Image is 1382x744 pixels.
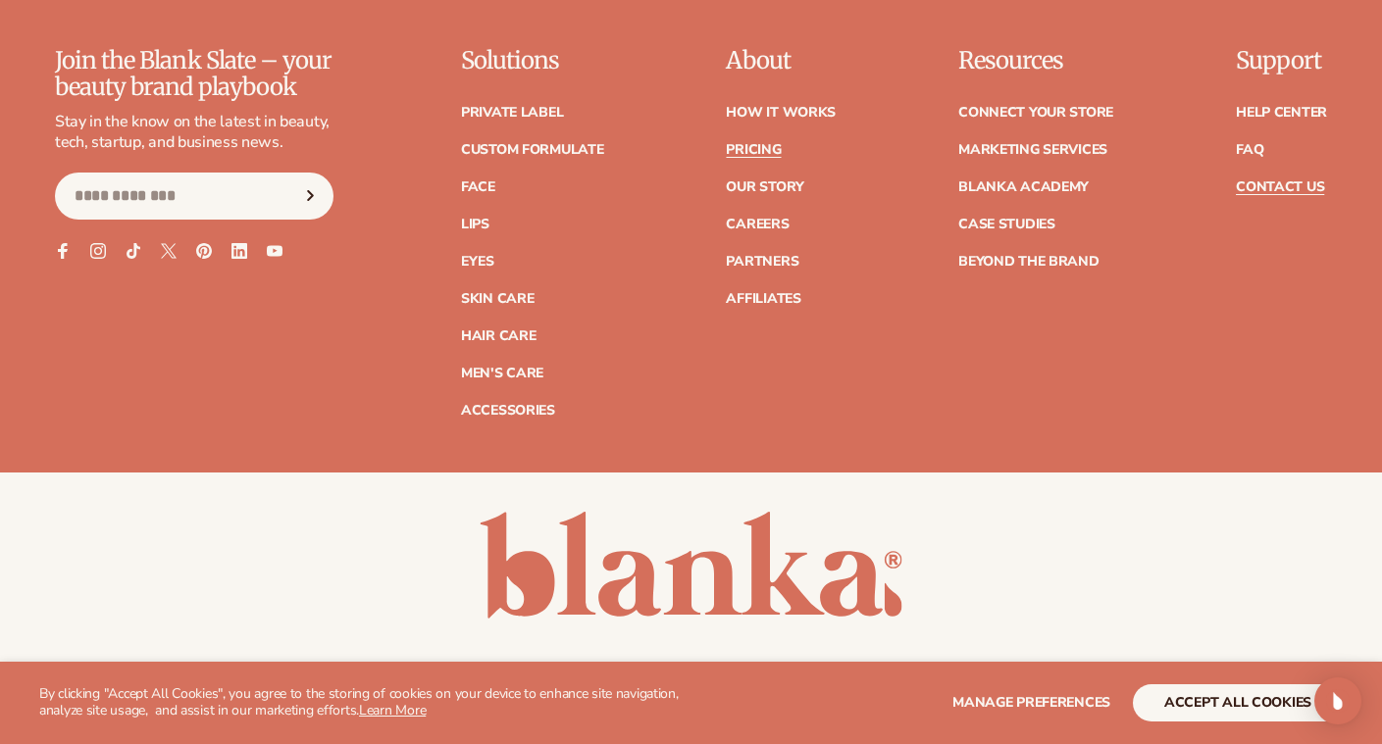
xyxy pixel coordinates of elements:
a: Careers [726,218,789,231]
a: Hair Care [461,329,536,343]
a: Beyond the brand [958,255,1100,269]
a: Learn More [359,701,426,719]
a: Lips [461,218,489,231]
p: Resources [958,48,1113,74]
a: Face [461,180,495,194]
p: Join the Blank Slate – your beauty brand playbook [55,48,333,100]
a: FAQ [1236,143,1263,157]
a: Help Center [1236,106,1327,120]
a: Marketing services [958,143,1107,157]
button: Manage preferences [952,684,1110,721]
div: Open Intercom Messenger [1314,677,1361,724]
button: Subscribe [289,173,333,220]
a: Blanka Academy [958,180,1089,194]
a: How It Works [726,106,836,120]
a: Skin Care [461,292,534,306]
p: Stay in the know on the latest in beauty, tech, startup, and business news. [55,112,333,153]
a: Our Story [726,180,803,194]
a: Private label [461,106,563,120]
p: About [726,48,836,74]
a: Affiliates [726,292,800,306]
p: Support [1236,48,1327,74]
a: Contact Us [1236,180,1324,194]
a: Case Studies [958,218,1055,231]
a: Partners [726,255,798,269]
a: Men's Care [461,367,543,380]
a: Accessories [461,404,555,418]
a: Pricing [726,143,781,157]
a: Connect your store [958,106,1113,120]
p: By clicking "Accept All Cookies", you agree to the storing of cookies on your device to enhance s... [39,686,709,719]
p: Solutions [461,48,604,74]
a: Custom formulate [461,143,604,157]
span: Manage preferences [952,693,1110,712]
button: accept all cookies [1133,684,1343,721]
a: Eyes [461,255,494,269]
